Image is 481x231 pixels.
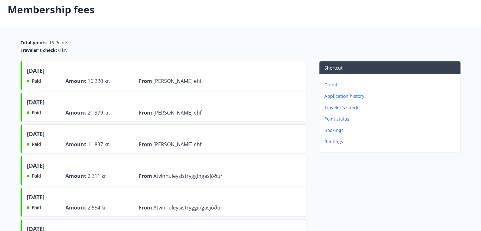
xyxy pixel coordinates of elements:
[324,116,458,122] p: Point status
[139,78,153,84] span: From
[139,109,153,116] span: From
[27,193,45,204] span: [DATE]
[27,161,45,172] span: [DATE]
[88,78,110,84] span: 16.220 kr.
[27,66,45,77] span: [DATE]
[139,172,153,179] span: From
[32,173,41,179] span: Paid
[65,172,88,179] span: Amount
[32,141,41,147] span: Paid
[324,139,458,145] p: Rentings
[21,47,57,53] span: Traveler's check :
[49,40,68,46] span: 16 Points
[153,109,203,116] span: [PERSON_NAME] ehf.
[88,172,108,179] span: 2.311 kr.
[8,3,95,16] p: Membership fees
[27,130,45,140] span: [DATE]
[32,204,41,211] span: Paid
[153,141,203,148] span: [PERSON_NAME] ehf.
[324,127,458,134] p: Bookings
[153,78,203,84] span: [PERSON_NAME] ehf.
[139,204,153,211] span: From
[88,204,108,211] span: 2.554 kr.
[88,109,110,116] span: 21.979 kr.
[324,82,458,88] p: Credit
[65,141,88,148] span: Amount
[65,109,88,116] span: Amount
[139,141,153,148] span: From
[21,40,48,46] span: Total points :
[153,204,223,211] span: Atvinnuleysistryggingasjóður
[32,78,41,84] span: Paid
[32,109,41,116] span: Paid
[88,141,110,148] span: 11.837 kr.
[324,93,458,99] p: Application history
[153,172,223,179] span: Atvinnuleysistryggingasjóður
[65,204,88,211] span: Amount
[324,104,458,111] p: Traveler's check
[58,47,67,53] span: 0 kr.
[65,78,88,84] span: Amount
[324,65,342,71] span: Shortcut
[27,98,45,109] span: [DATE]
